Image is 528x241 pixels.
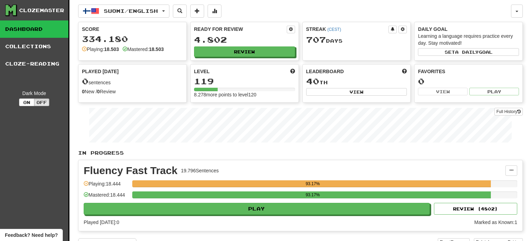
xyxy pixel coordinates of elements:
button: View [306,88,407,96]
div: Favorites [418,68,519,75]
button: Search sentences [173,5,187,18]
div: New / Review [82,88,183,95]
div: Ready for Review [194,26,287,33]
a: (CEST) [327,27,341,32]
div: Marked as Known: 1 [474,219,517,226]
div: 19.796 Sentences [181,167,219,174]
span: Open feedback widget [5,232,58,239]
div: Mastered: 18.444 [84,191,129,203]
span: Played [DATE]: 0 [84,220,119,225]
div: Fluency Fast Track [84,165,177,176]
button: Seta dailygoal [418,48,519,56]
div: 334.180 [82,35,183,43]
button: Play [84,203,430,215]
div: 93.17% [134,180,491,187]
div: 8.278 more points to level 120 [194,91,295,98]
div: Streak [306,26,389,33]
div: 4.802 [194,35,295,44]
span: Suomi / English [104,8,158,14]
span: Level [194,68,210,75]
span: Score more points to level up [290,68,295,75]
div: 0 [418,77,519,86]
div: Day s [306,35,407,44]
strong: 18.503 [104,46,119,52]
strong: 0 [82,89,85,94]
button: On [19,98,34,106]
button: Review [194,46,295,57]
p: In Progress [78,149,523,156]
div: Daily Goal [418,26,519,33]
div: th [306,77,407,86]
span: 40 [306,76,319,86]
div: sentences [82,77,183,86]
div: Clozemaster [19,7,64,14]
button: Off [34,98,49,106]
div: Dark Mode [5,90,63,97]
span: 707 [306,35,326,44]
div: Learning a language requires practice every day. Stay motivated! [418,33,519,46]
div: Playing: [82,46,119,53]
span: This week in points, UTC [402,68,407,75]
span: a daily [455,50,479,54]
button: Review (4802) [434,203,517,215]
div: Mastered: [123,46,164,53]
div: Score [82,26,183,33]
button: View [418,88,468,95]
span: Leaderboard [306,68,344,75]
button: More stats [208,5,221,18]
button: Add sentence to collection [190,5,204,18]
a: Full History [494,108,523,115]
strong: 18.503 [149,46,164,52]
div: Playing: 18.444 [84,180,129,192]
strong: 0 [97,89,100,94]
button: Play [469,88,519,95]
button: Suomi/English [78,5,169,18]
span: 0 [82,76,89,86]
span: Played [DATE] [82,68,119,75]
div: 93.17% [134,191,491,198]
div: 119 [194,77,295,86]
